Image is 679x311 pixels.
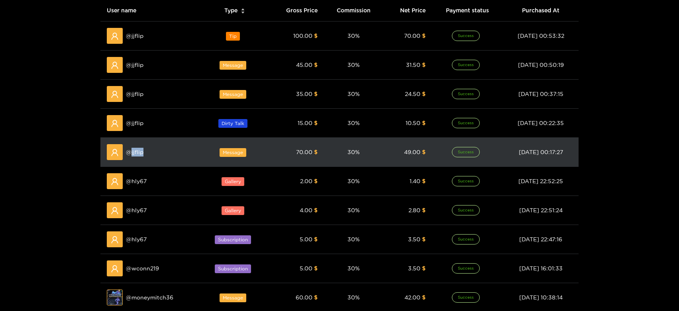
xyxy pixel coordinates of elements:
[404,149,420,155] span: 49.00
[406,62,420,68] span: 31.50
[452,176,480,186] span: Success
[519,149,563,155] span: [DATE] 00:17:27
[406,120,420,126] span: 10.50
[111,61,119,69] span: user
[519,265,563,271] span: [DATE] 16:01:33
[422,178,426,184] span: $
[452,234,480,244] span: Success
[126,148,143,156] span: @ jjflip
[126,235,147,244] span: @ hly67
[314,265,318,271] span: $
[111,149,119,156] span: user
[422,62,426,68] span: $
[111,119,119,127] span: user
[220,148,246,157] span: Message
[241,10,245,15] span: caret-down
[314,62,318,68] span: $
[518,120,564,126] span: [DATE] 00:22:35
[314,236,318,242] span: $
[408,265,420,271] span: 3.50
[452,147,480,157] span: Success
[314,207,318,213] span: $
[300,178,312,184] span: 2.00
[422,207,426,213] span: $
[111,90,119,98] span: user
[300,265,312,271] span: 5.00
[518,91,563,97] span: [DATE] 00:37:15
[298,120,312,126] span: 15.00
[452,31,480,41] span: Success
[220,90,246,99] span: Message
[422,91,426,97] span: $
[226,32,240,41] span: Tip
[222,177,244,186] span: Gallery
[347,62,360,68] span: 30 %
[293,33,312,39] span: 100.00
[518,62,564,68] span: [DATE] 00:50:19
[300,236,312,242] span: 5.00
[296,294,312,300] span: 60.00
[422,120,426,126] span: $
[296,62,312,68] span: 45.00
[347,33,360,39] span: 30 %
[452,60,480,70] span: Success
[314,91,318,97] span: $
[241,7,245,12] span: caret-up
[452,292,480,303] span: Success
[126,61,143,69] span: @ jjflip
[296,91,312,97] span: 35.00
[518,178,563,184] span: [DATE] 22:52:25
[126,177,147,186] span: @ hly67
[314,120,318,126] span: $
[126,206,147,215] span: @ hly67
[410,178,420,184] span: 1.40
[422,236,426,242] span: $
[404,33,420,39] span: 70.00
[405,91,420,97] span: 24.50
[519,236,562,242] span: [DATE] 22:47:16
[347,120,360,126] span: 30 %
[220,293,246,302] span: Message
[519,207,563,213] span: [DATE] 22:51:24
[452,89,480,99] span: Success
[111,207,119,215] span: user
[404,294,420,300] span: 42.00
[452,263,480,274] span: Success
[224,6,237,15] span: Type
[218,119,247,128] span: Dirty Talk
[314,294,318,300] span: $
[111,32,119,40] span: user
[111,236,119,244] span: user
[408,207,420,213] span: 2.80
[215,235,251,244] span: Subscription
[519,294,563,300] span: [DATE] 10:38:14
[215,264,251,273] span: Subscription
[518,33,564,39] span: [DATE] 00:53:32
[452,118,480,128] span: Success
[222,206,244,215] span: Gallery
[422,294,426,300] span: $
[126,119,143,127] span: @ jjflip
[422,265,426,271] span: $
[126,90,143,98] span: @ jjflip
[111,178,119,186] span: user
[347,178,360,184] span: 30 %
[347,207,360,213] span: 30 %
[314,178,318,184] span: $
[126,31,143,40] span: @ jjflip
[422,149,426,155] span: $
[300,207,312,213] span: 4.00
[296,149,312,155] span: 70.00
[126,293,173,302] span: @ moneymitch36
[111,265,119,273] span: user
[220,61,246,70] span: Message
[347,236,360,242] span: 30 %
[347,294,360,300] span: 30 %
[126,264,159,273] span: @ wconn219
[347,91,360,97] span: 30 %
[347,149,360,155] span: 30 %
[314,149,318,155] span: $
[452,205,480,215] span: Success
[408,236,420,242] span: 3.50
[347,265,360,271] span: 30 %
